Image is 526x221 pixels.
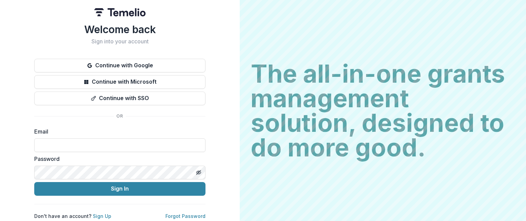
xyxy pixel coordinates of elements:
[193,167,204,178] button: Toggle password visibility
[34,127,201,136] label: Email
[34,75,205,89] button: Continue with Microsoft
[34,155,201,163] label: Password
[34,212,111,220] p: Don't have an account?
[93,213,111,219] a: Sign Up
[34,38,205,45] h2: Sign into your account
[34,23,205,36] h1: Welcome back
[34,92,205,105] button: Continue with SSO
[34,59,205,72] button: Continue with Google
[34,182,205,196] button: Sign In
[94,8,146,16] img: Temelio
[165,213,205,219] a: Forgot Password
